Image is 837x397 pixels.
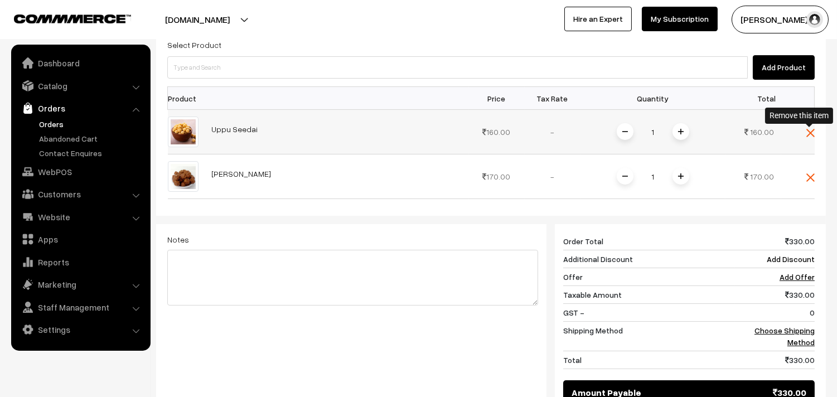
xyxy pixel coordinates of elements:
[212,124,258,134] a: Uppu Seedai
[622,173,628,179] img: minus
[126,6,269,33] button: [DOMAIN_NAME]
[732,6,829,33] button: [PERSON_NAME] s…
[678,173,684,179] img: plusI
[725,87,781,110] th: Total
[642,7,718,31] a: My Subscription
[564,7,632,31] a: Hire an Expert
[734,286,815,304] td: 330.00
[36,118,147,130] a: Orders
[806,173,815,182] img: close
[469,154,525,199] td: 170.00
[767,254,815,264] a: Add Discount
[14,162,147,182] a: WebPOS
[563,351,734,369] td: Total
[469,87,525,110] th: Price
[550,172,554,181] span: -
[563,268,734,286] td: Offer
[754,326,815,347] a: Choose Shipping Method
[14,229,147,249] a: Apps
[167,234,189,245] label: Notes
[168,87,205,110] th: Product
[14,252,147,272] a: Reports
[167,56,748,79] input: Type and Search
[550,127,554,137] span: -
[678,129,684,134] img: plusI
[580,87,725,110] th: Quantity
[14,53,147,73] a: Dashboard
[14,14,131,23] img: COMMMERCE
[563,233,734,250] td: Order Total
[212,169,272,178] a: [PERSON_NAME]
[167,39,221,51] label: Select Product
[14,76,147,96] a: Catalog
[765,108,833,124] div: Remove this item
[734,351,815,369] td: 330.00
[734,233,815,250] td: 330.00
[14,297,147,317] a: Staff Management
[734,304,815,322] td: 0
[806,11,823,28] img: user
[14,207,147,227] a: Website
[780,272,815,282] a: Add Offer
[622,129,628,134] img: minus
[751,172,775,181] span: 170.00
[806,129,815,137] img: close
[751,127,775,137] span: 160.00
[14,98,147,118] a: Orders
[563,250,734,268] td: Additional Discount
[14,319,147,340] a: Settings
[168,117,199,147] img: Uppu Seedai Website.jpg
[563,304,734,322] td: GST -
[563,286,734,304] td: Taxable Amount
[14,274,147,294] a: Marketing
[563,322,734,351] td: Shipping Method
[36,133,147,144] a: Abandoned Cart
[14,184,147,204] a: Customers
[753,55,815,80] button: Add Product
[168,161,199,192] img: Vella Seedai Wepsite1.jpg
[469,110,525,154] td: 160.00
[36,147,147,159] a: Contact Enquires
[525,87,580,110] th: Tax Rate
[14,11,112,25] a: COMMMERCE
